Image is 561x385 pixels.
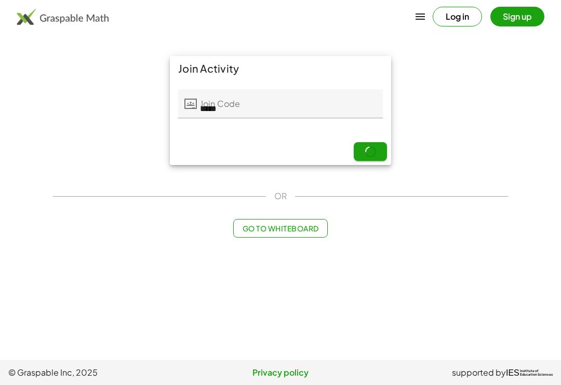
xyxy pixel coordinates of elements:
[8,366,190,379] span: © Graspable Inc, 2025
[233,219,327,238] button: Go to Whiteboard
[506,366,553,379] a: IESInstitute ofEducation Sciences
[190,366,371,379] a: Privacy policy
[170,56,391,81] div: Join Activity
[433,7,482,26] button: Log in
[242,224,318,233] span: Go to Whiteboard
[506,368,519,378] span: IES
[452,366,506,379] span: supported by
[520,369,553,377] span: Institute of Education Sciences
[490,7,544,26] button: Sign up
[274,190,287,202] span: OR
